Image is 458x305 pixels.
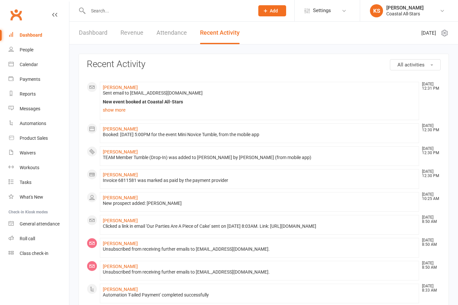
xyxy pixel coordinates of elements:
a: [PERSON_NAME] [103,195,138,200]
span: [DATE] [421,29,436,37]
time: [DATE] 8:50 AM [419,215,440,224]
div: People [20,47,33,52]
div: Unsubscribed from receiving further emails to [EMAIL_ADDRESS][DOMAIN_NAME]. [103,269,416,275]
div: New prospect added: [PERSON_NAME] [103,201,416,206]
a: [PERSON_NAME] [103,218,138,223]
a: [PERSON_NAME] [103,264,138,269]
a: Revenue [120,22,143,44]
time: [DATE] 8:33 AM [419,284,440,293]
a: Waivers [9,146,69,160]
span: Add [270,8,278,13]
a: [PERSON_NAME] [103,126,138,132]
div: Booked: [DATE] 5:00PM for the event Mini Novice Tumble, from the mobile app [103,132,416,137]
a: Product Sales [9,131,69,146]
div: Payments [20,77,40,82]
a: Dashboard [9,28,69,43]
a: [PERSON_NAME] [103,287,138,292]
a: Clubworx [8,7,24,23]
a: Recent Activity [200,22,240,44]
div: Reports [20,91,36,97]
a: Tasks [9,175,69,190]
a: Automations [9,116,69,131]
a: [PERSON_NAME] [103,172,138,177]
a: [PERSON_NAME] [103,241,138,246]
h3: Recent Activity [87,59,441,69]
time: [DATE] 12:30 PM [419,124,440,132]
div: What's New [20,194,43,200]
div: Automation 'Failed Payment' completed successfully [103,292,416,298]
div: TEAM Member Tumble (Drop-In) was added to [PERSON_NAME] by [PERSON_NAME] (from mobile app) [103,155,416,160]
div: General attendance [20,221,60,226]
time: [DATE] 10:25 AM [419,192,440,201]
div: KS [370,4,383,17]
a: Messages [9,101,69,116]
a: General attendance kiosk mode [9,217,69,231]
div: New event booked at Coastal All-Stars [103,99,416,105]
a: [PERSON_NAME] [103,85,138,90]
time: [DATE] 8:50 AM [419,261,440,270]
div: Coastal All-Stars [386,11,424,17]
div: Class check-in [20,251,48,256]
div: Workouts [20,165,39,170]
time: [DATE] 12:30 PM [419,170,440,178]
a: Reports [9,87,69,101]
time: [DATE] 8:50 AM [419,238,440,247]
a: Class kiosk mode [9,246,69,261]
div: Tasks [20,180,31,185]
span: Sent email to [EMAIL_ADDRESS][DOMAIN_NAME] [103,90,203,96]
div: Messages [20,106,40,111]
a: Calendar [9,57,69,72]
button: All activities [390,59,441,70]
a: Dashboard [79,22,107,44]
div: Roll call [20,236,35,241]
time: [DATE] 12:31 PM [419,82,440,91]
div: Invoice 6811581 was marked as paid by the payment provider [103,178,416,183]
div: Dashboard [20,32,42,38]
a: What's New [9,190,69,205]
div: Automations [20,121,46,126]
span: All activities [397,62,425,68]
div: Waivers [20,150,36,155]
input: Search... [86,6,250,15]
a: Payments [9,72,69,87]
a: Roll call [9,231,69,246]
a: Workouts [9,160,69,175]
a: [PERSON_NAME] [103,149,138,154]
div: [PERSON_NAME] [386,5,424,11]
a: Attendance [156,22,187,44]
a: People [9,43,69,57]
button: Add [258,5,286,16]
span: Settings [313,3,331,18]
div: Clicked a link in email 'Our Parties Are A Piece of Cake' sent on [DATE] 8:03AM. Link: [URL][DOMA... [103,224,416,229]
div: Product Sales [20,135,48,141]
time: [DATE] 12:30 PM [419,147,440,155]
a: show more [103,105,416,115]
div: Calendar [20,62,38,67]
div: Unsubscribed from receiving further emails to [EMAIL_ADDRESS][DOMAIN_NAME]. [103,246,416,252]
